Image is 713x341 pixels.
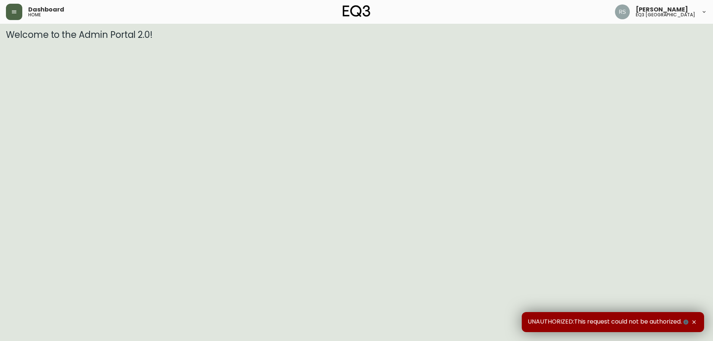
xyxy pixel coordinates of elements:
[6,30,707,40] h3: Welcome to the Admin Portal 2.0!
[28,7,64,13] span: Dashboard
[615,4,630,19] img: 8fb1f8d3fb383d4dec505d07320bdde0
[636,7,688,13] span: [PERSON_NAME]
[528,318,690,326] span: UNAUTHORIZED:This request could not be authorized.
[28,13,41,17] h5: home
[343,5,370,17] img: logo
[636,13,695,17] h5: eq3 [GEOGRAPHIC_DATA]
